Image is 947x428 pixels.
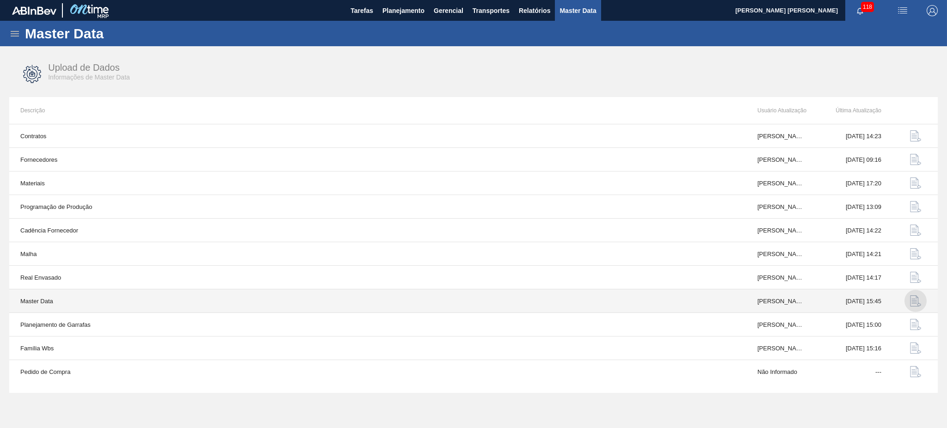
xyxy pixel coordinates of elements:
[815,171,892,195] td: [DATE] 17:20
[48,73,130,81] span: Informações de Master Data
[815,124,892,148] td: [DATE] 14:23
[9,171,746,195] td: Materiais
[9,124,746,148] td: Contratos
[927,5,938,16] img: Logout
[910,295,921,306] img: data-upload-icon
[910,342,921,354] img: data-upload-icon
[9,360,746,384] td: Pedido de Compra
[897,5,908,16] img: userActions
[815,148,892,171] td: [DATE] 09:16
[904,290,927,312] button: data-upload-icon
[12,6,56,15] img: TNhmsLtSVTkK8tSr43FrP2fwEKptu5GPRR3wAAAABJRU5ErkJggg==
[904,196,927,218] button: data-upload-icon
[904,243,927,265] button: data-upload-icon
[25,28,189,39] h1: Master Data
[815,195,892,219] td: [DATE] 13:09
[815,336,892,360] td: [DATE] 15:16
[904,313,927,336] button: data-upload-icon
[815,97,892,124] th: Última Atualização
[519,5,550,16] span: Relatórios
[9,97,746,124] th: Descrição
[904,361,927,383] button: data-upload-icon
[904,219,927,241] button: data-upload-icon
[48,62,120,73] span: Upload de Dados
[815,289,892,313] td: [DATE] 15:45
[9,266,746,289] td: Real Envasado
[746,360,815,384] td: Não Informado
[904,172,927,194] button: data-upload-icon
[910,177,921,189] img: data-upload-icon
[815,266,892,289] td: [DATE] 14:17
[910,154,921,165] img: data-upload-icon
[746,313,815,336] td: [PERSON_NAME]
[434,5,463,16] span: Gerencial
[910,272,921,283] img: data-upload-icon
[9,148,746,171] td: Fornecedores
[9,336,746,360] td: Família Wbs
[910,319,921,330] img: data-upload-icon
[904,125,927,147] button: data-upload-icon
[845,4,875,17] button: Notificações
[746,336,815,360] td: [PERSON_NAME] [PERSON_NAME] do [PERSON_NAME]
[910,130,921,141] img: data-upload-icon
[910,366,921,377] img: data-upload-icon
[746,171,815,195] td: [PERSON_NAME] GHIRALDELO [PERSON_NAME]
[815,242,892,266] td: [DATE] 14:21
[815,313,892,336] td: [DATE] 15:00
[746,242,815,266] td: [PERSON_NAME]
[746,289,815,313] td: [PERSON_NAME] [PERSON_NAME]
[861,2,874,12] span: 118
[746,195,815,219] td: [PERSON_NAME]
[9,313,746,336] td: Planejamento de Garrafas
[746,124,815,148] td: [PERSON_NAME] GHIRALDELO [PERSON_NAME]
[746,266,815,289] td: [PERSON_NAME]
[904,266,927,288] button: data-upload-icon
[815,360,892,384] td: ---
[560,5,596,16] span: Master Data
[746,97,815,124] th: Usuário Atualização
[910,225,921,236] img: data-upload-icon
[746,219,815,242] td: [PERSON_NAME]
[746,148,815,171] td: [PERSON_NAME] [PERSON_NAME] do [PERSON_NAME]
[9,289,746,313] td: Master Data
[910,248,921,259] img: data-upload-icon
[9,242,746,266] td: Malha
[473,5,510,16] span: Transportes
[9,219,746,242] td: Cadência Fornecedor
[9,195,746,219] td: Programação de Produção
[815,219,892,242] td: [DATE] 14:22
[351,5,373,16] span: Tarefas
[910,201,921,212] img: data-upload-icon
[904,148,927,171] button: data-upload-icon
[904,337,927,359] button: data-upload-icon
[382,5,424,16] span: Planejamento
